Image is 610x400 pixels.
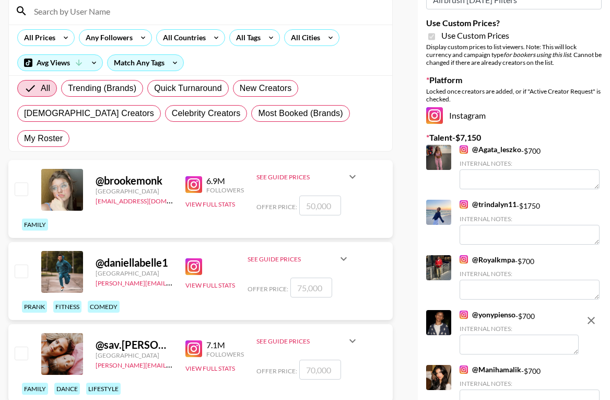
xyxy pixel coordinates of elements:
div: Any Followers [79,30,135,45]
a: @Agata_leszko [460,145,521,154]
a: @yonypienso [460,310,515,319]
a: @Royalkmpa [460,255,515,265]
div: All Prices [18,30,57,45]
div: [GEOGRAPHIC_DATA] [96,187,173,195]
div: Followers [206,350,244,358]
a: [EMAIL_ADDRESS][DOMAIN_NAME] [96,195,201,205]
div: 7.1M [206,340,244,350]
img: Instagram [185,258,202,275]
span: Offer Price: [256,367,297,375]
img: Instagram [460,145,468,154]
input: 70,000 [299,360,341,380]
span: My Roster [24,132,63,145]
div: Instagram [426,107,602,124]
span: Most Booked (Brands) [258,107,343,120]
button: View Full Stats [185,200,235,208]
div: All Countries [157,30,208,45]
button: View Full Stats [185,364,235,372]
img: Instagram [185,340,202,357]
span: [DEMOGRAPHIC_DATA] Creators [24,107,154,120]
div: Display custom prices to list viewers. Note: This will lock currency and campaign type . Cannot b... [426,43,602,66]
div: @ brookemonk [96,174,173,187]
span: Use Custom Prices [441,30,509,41]
div: Locked once creators are added, or if "Active Creator Request" is checked. [426,87,602,103]
div: @ daniellabelle1 [96,256,173,269]
span: All [41,82,50,95]
div: Followers [206,186,244,194]
div: fitness [53,301,81,313]
input: 50,000 [299,196,341,215]
div: lifestyle [86,383,121,395]
input: Search by User Name [28,3,386,19]
a: [PERSON_NAME][EMAIL_ADDRESS][DOMAIN_NAME] [96,359,250,369]
span: Quick Turnaround [154,82,222,95]
div: Avg Views [18,55,102,71]
button: remove [581,310,602,331]
div: @ sav.[PERSON_NAME] [96,338,173,351]
span: New Creators [240,82,292,95]
span: Offer Price: [256,203,297,211]
div: See Guide Prices [256,328,359,353]
a: [PERSON_NAME][EMAIL_ADDRESS][DOMAIN_NAME] [96,277,250,287]
div: prank [22,301,47,313]
div: See Guide Prices [256,337,346,345]
img: Instagram [460,255,468,264]
input: 75,000 [290,278,332,298]
div: family [22,219,48,231]
a: @trindalyn11 [460,200,517,209]
div: Internal Notes: [460,380,600,387]
label: Platform [426,75,602,85]
label: Talent - $ 7,150 [426,132,602,143]
div: Internal Notes: [460,270,600,278]
div: - $ 700 [460,255,600,300]
div: [GEOGRAPHIC_DATA] [96,351,173,359]
div: Internal Notes: [460,325,579,333]
div: dance [54,383,80,395]
img: Instagram [460,365,468,374]
div: - $ 700 [460,310,579,355]
div: Internal Notes: [460,215,600,223]
div: See Guide Prices [256,164,359,189]
div: All Tags [230,30,263,45]
div: [GEOGRAPHIC_DATA] [96,269,173,277]
div: - $ 700 [460,145,600,189]
span: Trending (Brands) [68,82,136,95]
img: Instagram [460,200,468,209]
div: See Guide Prices [256,173,346,181]
span: Offer Price: [248,285,288,293]
div: See Guide Prices [248,255,337,263]
img: Instagram [426,107,443,124]
div: comedy [88,301,120,313]
div: Match Any Tags [108,55,183,71]
div: - $ 1750 [460,200,600,244]
div: family [22,383,48,395]
img: Instagram [460,311,468,319]
button: View Full Stats [185,281,235,289]
div: Internal Notes: [460,159,600,167]
div: See Guide Prices [248,246,350,271]
a: @Manihamalik [460,365,521,374]
div: All Cities [285,30,322,45]
em: for bookers using this list [503,51,571,59]
span: Celebrity Creators [172,107,241,120]
div: 6.9M [206,176,244,186]
img: Instagram [185,176,202,193]
label: Use Custom Prices? [426,18,602,28]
